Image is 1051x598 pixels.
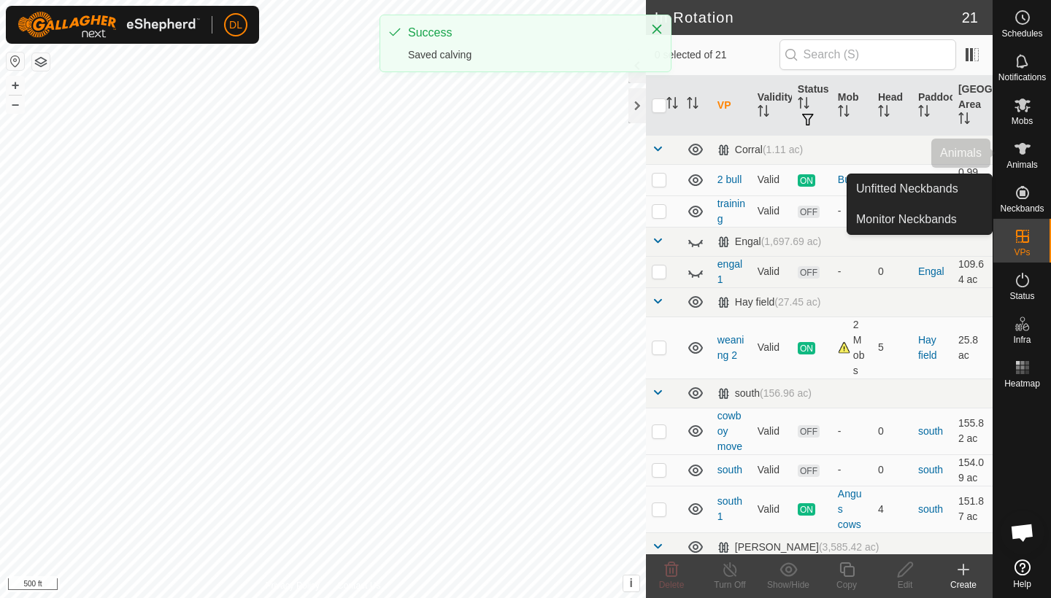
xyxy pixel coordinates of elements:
span: Unfitted Neckbands [856,180,958,198]
span: Monitor Neckbands [856,211,957,228]
span: VPs [1014,248,1030,257]
span: Neckbands [1000,204,1044,213]
p-sorticon: Activate to sort [878,107,890,119]
a: south [918,503,943,515]
th: [GEOGRAPHIC_DATA] Area [952,76,993,136]
span: (3,585.42 ac) [819,541,879,553]
a: Contact Us [337,579,380,592]
th: Paddock [912,76,952,136]
span: Status [1009,292,1034,300]
a: training [717,198,745,225]
span: (1.11 ac) [763,144,803,155]
a: south 1 [717,495,742,522]
p-sorticon: Activate to sort [838,107,850,119]
div: Open chat [1001,510,1044,554]
td: 0 [872,454,912,486]
button: Map Layers [32,53,50,71]
span: i [630,577,633,589]
div: Copy [817,578,876,591]
p-sorticon: Activate to sort [758,107,769,119]
td: 25.8 ac [952,317,993,378]
a: Engal [918,265,944,277]
div: [PERSON_NAME] [717,541,879,554]
div: Corral [717,144,803,156]
div: Turn Off [701,578,759,591]
th: Validity [752,76,792,136]
span: 0 selected of 21 [655,47,779,63]
img: Gallagher Logo [18,12,200,38]
span: Delete [659,580,685,590]
td: 151.87 ac [952,486,993,532]
a: weaning 2 [717,334,744,361]
p-sorticon: Activate to sort [798,99,809,111]
div: Create [934,578,993,591]
th: VP [712,76,752,136]
button: i [623,575,639,591]
th: Head [872,76,912,136]
button: + [7,77,24,94]
button: Close [647,19,667,39]
div: - [838,203,866,219]
td: 0 [872,408,912,454]
td: 0 [872,256,912,287]
span: 21 [962,7,978,28]
td: Valid [752,195,792,227]
p-sorticon: Activate to sort [666,99,678,111]
span: OFF [798,206,820,218]
span: Notifications [998,73,1046,82]
td: Valid [752,408,792,454]
h2: In Rotation [655,9,962,26]
a: Hay field [918,334,937,361]
p-sorticon: Activate to sort [918,107,930,119]
a: cowboy move [717,410,742,452]
td: 154.09 ac [952,454,993,486]
a: 2 bull [717,174,742,185]
span: Animals [1006,160,1038,169]
td: Valid [752,486,792,532]
p-sorticon: Activate to sort [687,99,698,111]
a: engal 1 [717,258,742,285]
div: Show/Hide [759,578,817,591]
td: 1 [872,164,912,195]
div: Saved calving [408,47,636,63]
span: Schedules [1001,29,1042,38]
div: - [838,462,866,478]
span: ON [798,174,815,187]
a: Privacy Policy [265,579,320,592]
span: OFF [798,425,820,438]
span: ON [798,342,815,354]
div: Success [408,24,636,42]
span: (1,697.69 ac) [761,236,822,247]
td: 5 [872,317,912,378]
button: – [7,96,24,113]
span: OFF [798,465,820,477]
button: Reset Map [7,53,24,70]
td: Valid [752,256,792,287]
div: Edit [876,578,934,591]
td: Valid [752,454,792,486]
span: Help [1013,580,1031,589]
input: Search (S) [779,39,956,70]
span: (156.96 ac) [760,387,812,399]
a: south [717,464,742,475]
div: 2 Mobs [838,317,866,378]
span: ON [798,503,815,516]
p-sorticon: Activate to sort [958,114,970,126]
div: Bulls [838,172,866,187]
a: south [918,425,943,437]
div: Engal [717,236,821,248]
div: - [838,424,866,439]
a: Unfitted Neckbands [847,174,992,203]
td: 109.64 ac [952,256,993,287]
a: Monitor Neckbands [847,205,992,234]
th: Status [792,76,832,136]
div: - [838,264,866,279]
a: south [918,464,943,475]
th: Mob [832,76,872,136]
div: south [717,387,812,400]
span: DL [229,18,242,33]
td: Valid [752,317,792,378]
a: Help [993,554,1051,594]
